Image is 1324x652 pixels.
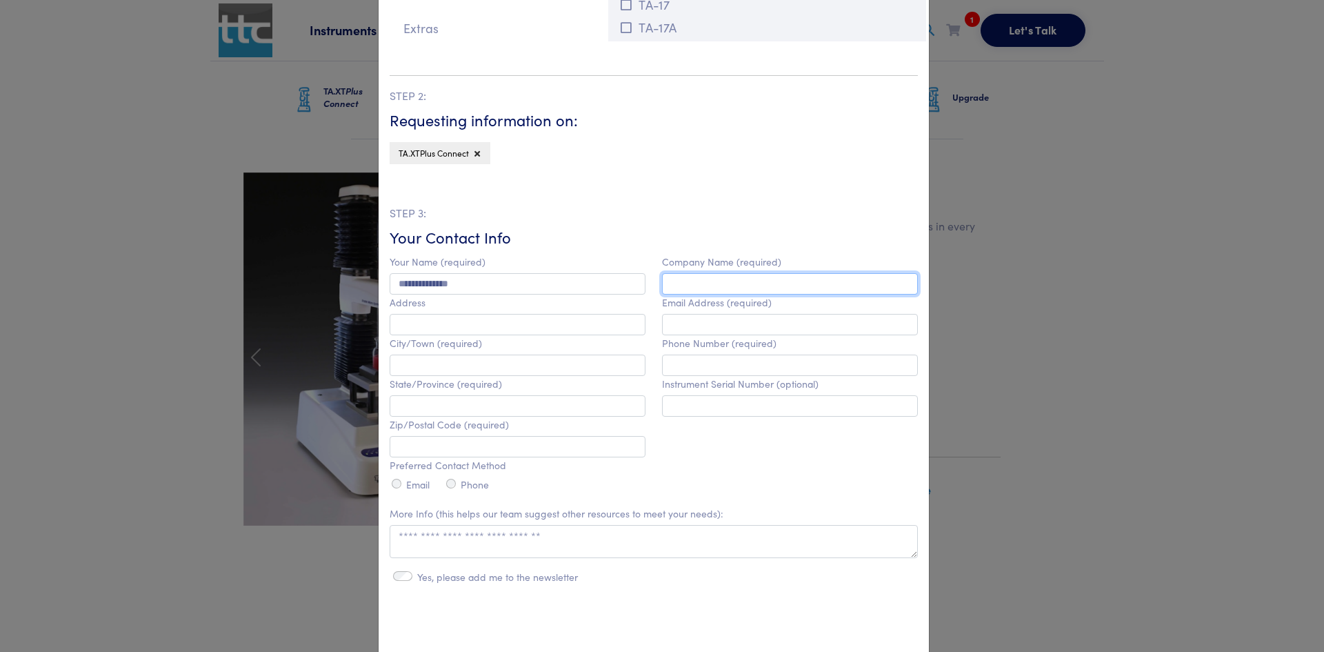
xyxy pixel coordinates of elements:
label: City/Town (required) [390,337,482,349]
label: Yes, please add me to the newsletter [417,571,578,583]
label: Instrument Serial Number (optional) [662,378,819,390]
p: STEP 3: [390,204,918,222]
label: Zip/Postal Code (required) [390,419,509,431]
label: Your Name (required) [390,256,485,268]
label: Company Name (required) [662,256,781,268]
label: State/Province (required) [390,378,502,390]
p: STEP 2: [390,87,918,105]
h6: Requesting information on: [390,110,918,131]
label: Email Address (required) [662,297,772,308]
label: Address [390,297,425,308]
label: More Info (this helps our team suggest other resources to meet your needs): [390,508,723,520]
button: TA-2 [616,39,918,62]
label: Email [406,479,430,491]
button: TA-17A [616,16,918,39]
label: Phone Number (required) [662,337,776,349]
label: Phone [461,479,489,491]
p: Extras [390,15,600,42]
label: Preferred Contact Method [390,460,506,471]
span: TA.XTPlus Connect [399,147,469,159]
h6: Your Contact Info [390,227,918,248]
